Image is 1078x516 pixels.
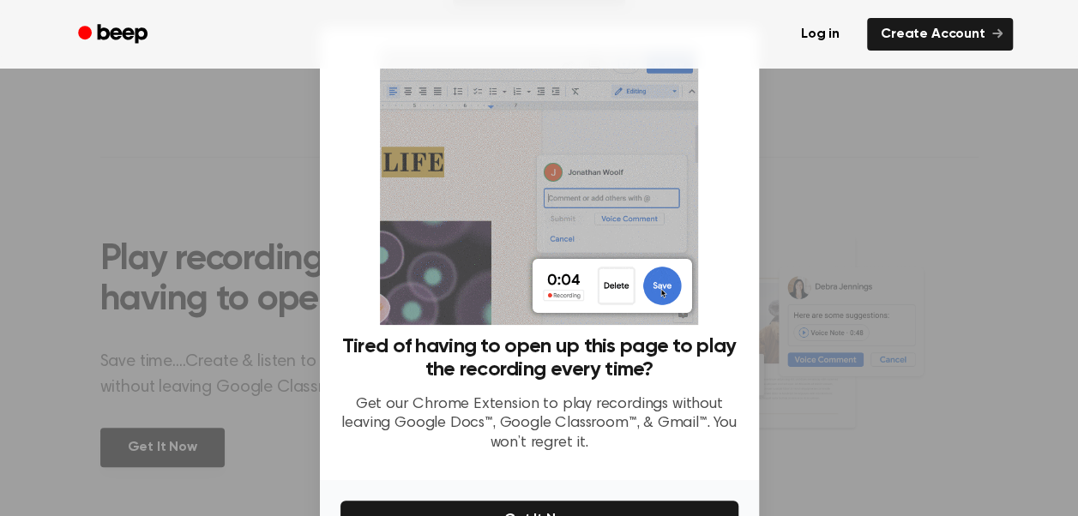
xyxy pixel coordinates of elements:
p: Get our Chrome Extension to play recordings without leaving Google Docs™, Google Classroom™, & Gm... [340,395,738,453]
img: Beep extension in action [380,48,698,325]
h3: Tired of having to open up this page to play the recording every time? [340,335,738,381]
a: Create Account [867,18,1013,51]
a: Beep [66,18,163,51]
a: Log in [784,15,857,54]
